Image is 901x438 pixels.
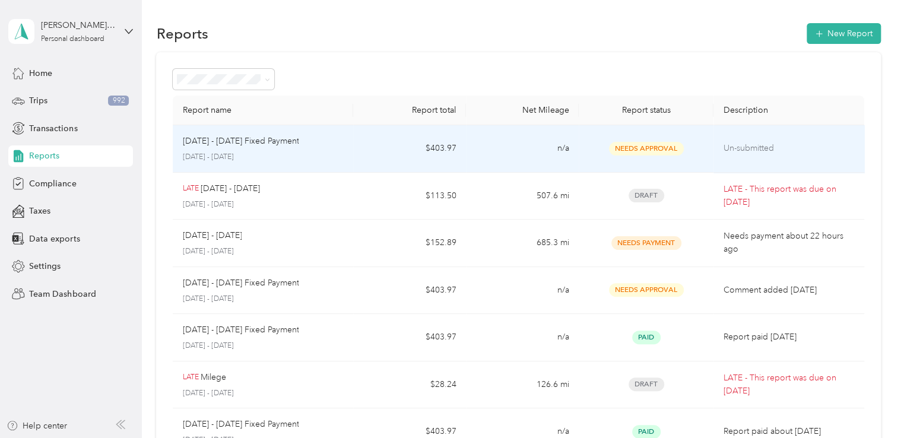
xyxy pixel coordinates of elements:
[182,152,344,163] p: [DATE] - [DATE]
[182,135,299,148] p: [DATE] - [DATE] Fixed Payment
[201,182,260,195] p: [DATE] - [DATE]
[723,425,854,438] p: Report paid about [DATE]
[29,233,80,245] span: Data exports
[108,96,129,106] span: 992
[156,27,208,40] h1: Reports
[29,67,52,80] span: Home
[609,283,684,297] span: Needs Approval
[353,96,466,125] th: Report total
[466,361,579,409] td: 126.6 mi
[182,246,344,257] p: [DATE] - [DATE]
[173,96,353,125] th: Report name
[29,94,47,107] span: Trips
[466,314,579,361] td: n/a
[182,388,344,399] p: [DATE] - [DATE]
[723,142,854,155] p: Un-submitted
[632,331,661,344] span: Paid
[723,183,854,209] p: LATE - This report was due on [DATE]
[182,183,198,194] p: LATE
[353,267,466,315] td: $403.97
[807,23,881,44] button: New Report
[182,199,344,210] p: [DATE] - [DATE]
[723,284,854,297] p: Comment added [DATE]
[466,96,579,125] th: Net Mileage
[201,371,226,384] p: Milege
[588,105,705,115] div: Report status
[182,372,198,383] p: LATE
[723,372,854,398] p: LATE - This report was due on [DATE]
[29,122,77,135] span: Transactions
[29,177,76,190] span: Compliance
[7,420,67,432] button: Help center
[466,267,579,315] td: n/a
[353,173,466,220] td: $113.50
[466,125,579,173] td: n/a
[353,220,466,267] td: $152.89
[182,341,344,351] p: [DATE] - [DATE]
[29,260,61,272] span: Settings
[723,331,854,344] p: Report paid [DATE]
[182,229,242,242] p: [DATE] - [DATE]
[629,377,664,391] span: Draft
[29,288,96,300] span: Team Dashboard
[353,314,466,361] td: $403.97
[353,125,466,173] td: $403.97
[29,150,59,162] span: Reports
[835,372,901,438] iframe: Everlance-gr Chat Button Frame
[182,277,299,290] p: [DATE] - [DATE] Fixed Payment
[182,418,299,431] p: [DATE] - [DATE] Fixed Payment
[723,230,854,256] p: Needs payment about 22 hours ago
[466,173,579,220] td: 507.6 mi
[41,36,104,43] div: Personal dashboard
[713,96,864,125] th: Description
[609,142,684,155] span: Needs Approval
[182,294,344,304] p: [DATE] - [DATE]
[41,19,115,31] div: [PERSON_NAME][DATE]
[353,361,466,409] td: $28.24
[182,323,299,337] p: [DATE] - [DATE] Fixed Payment
[466,220,579,267] td: 685.3 mi
[629,189,664,202] span: Draft
[611,236,681,250] span: Needs Payment
[29,205,50,217] span: Taxes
